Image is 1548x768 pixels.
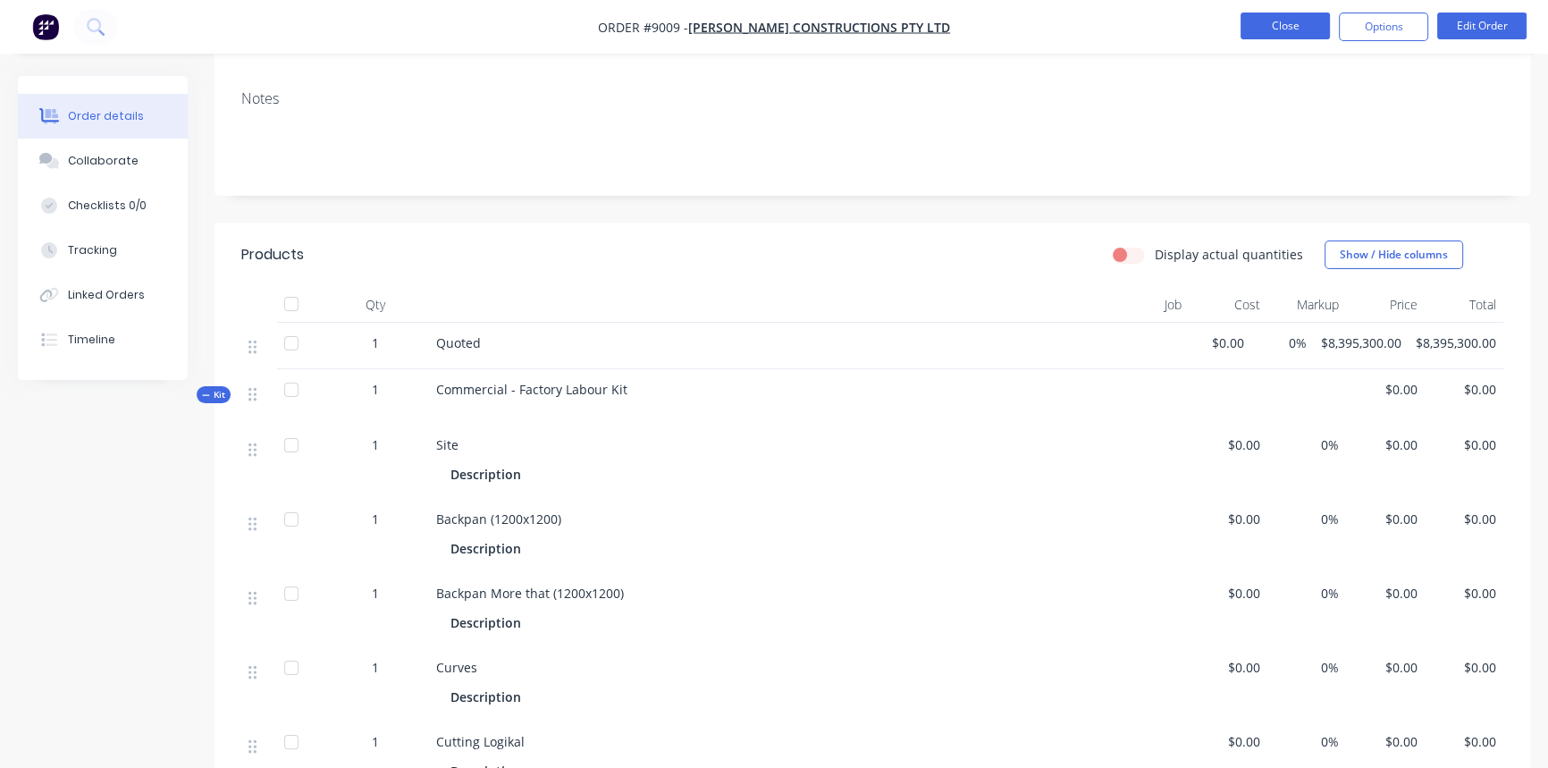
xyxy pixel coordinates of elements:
[241,244,304,266] div: Products
[68,198,147,214] div: Checklists 0/0
[322,287,429,323] div: Qty
[18,273,188,317] button: Linked Orders
[1432,584,1496,603] span: $0.00
[1275,435,1339,454] span: 0%
[1432,435,1496,454] span: $0.00
[1189,287,1267,323] div: Cost
[436,511,561,527] span: Backpan (1200x1200)
[1275,732,1339,751] span: 0%
[1196,333,1244,352] span: $0.00
[1432,510,1496,528] span: $0.00
[68,332,115,348] div: Timeline
[688,19,950,36] a: [PERSON_NAME] Constructions Pty Ltd
[1155,245,1303,264] label: Display actual quantities
[1241,13,1330,39] button: Close
[68,153,139,169] div: Collaborate
[372,333,379,352] span: 1
[450,684,528,710] div: Description
[1055,287,1189,323] div: Job
[1267,287,1346,323] div: Markup
[372,380,379,399] span: 1
[436,334,481,351] span: Quoted
[1353,510,1418,528] span: $0.00
[1432,380,1496,399] span: $0.00
[1425,287,1503,323] div: Total
[68,287,145,303] div: Linked Orders
[436,436,459,453] span: Site
[372,435,379,454] span: 1
[1196,732,1260,751] span: $0.00
[68,108,144,124] div: Order details
[372,510,379,528] span: 1
[372,584,379,603] span: 1
[1196,510,1260,528] span: $0.00
[436,585,624,602] span: Backpan More that (1200x1200)
[450,461,528,487] div: Description
[1416,333,1496,352] span: $8,395,300.00
[436,733,525,750] span: Cutting Logikal
[197,386,231,403] div: Kit
[450,536,528,561] div: Description
[1196,435,1260,454] span: $0.00
[241,90,1503,107] div: Notes
[1196,584,1260,603] span: $0.00
[598,19,688,36] span: Order #9009 -
[18,139,188,183] button: Collaborate
[1353,435,1418,454] span: $0.00
[1432,658,1496,677] span: $0.00
[372,732,379,751] span: 1
[18,183,188,228] button: Checklists 0/0
[1258,333,1307,352] span: 0%
[1346,287,1425,323] div: Price
[1437,13,1527,39] button: Edit Order
[202,388,225,401] span: Kit
[1432,732,1496,751] span: $0.00
[1353,658,1418,677] span: $0.00
[1353,584,1418,603] span: $0.00
[436,381,627,398] span: Commercial - Factory Labour Kit
[1339,13,1428,41] button: Options
[32,13,59,40] img: Factory
[1196,658,1260,677] span: $0.00
[1275,584,1339,603] span: 0%
[372,658,379,677] span: 1
[450,610,528,636] div: Description
[1321,333,1401,352] span: $8,395,300.00
[18,94,188,139] button: Order details
[1353,380,1418,399] span: $0.00
[18,317,188,362] button: Timeline
[1353,732,1418,751] span: $0.00
[1325,241,1463,269] button: Show / Hide columns
[18,228,188,273] button: Tracking
[1275,510,1339,528] span: 0%
[436,659,477,676] span: Curves
[68,242,117,258] div: Tracking
[1275,658,1339,677] span: 0%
